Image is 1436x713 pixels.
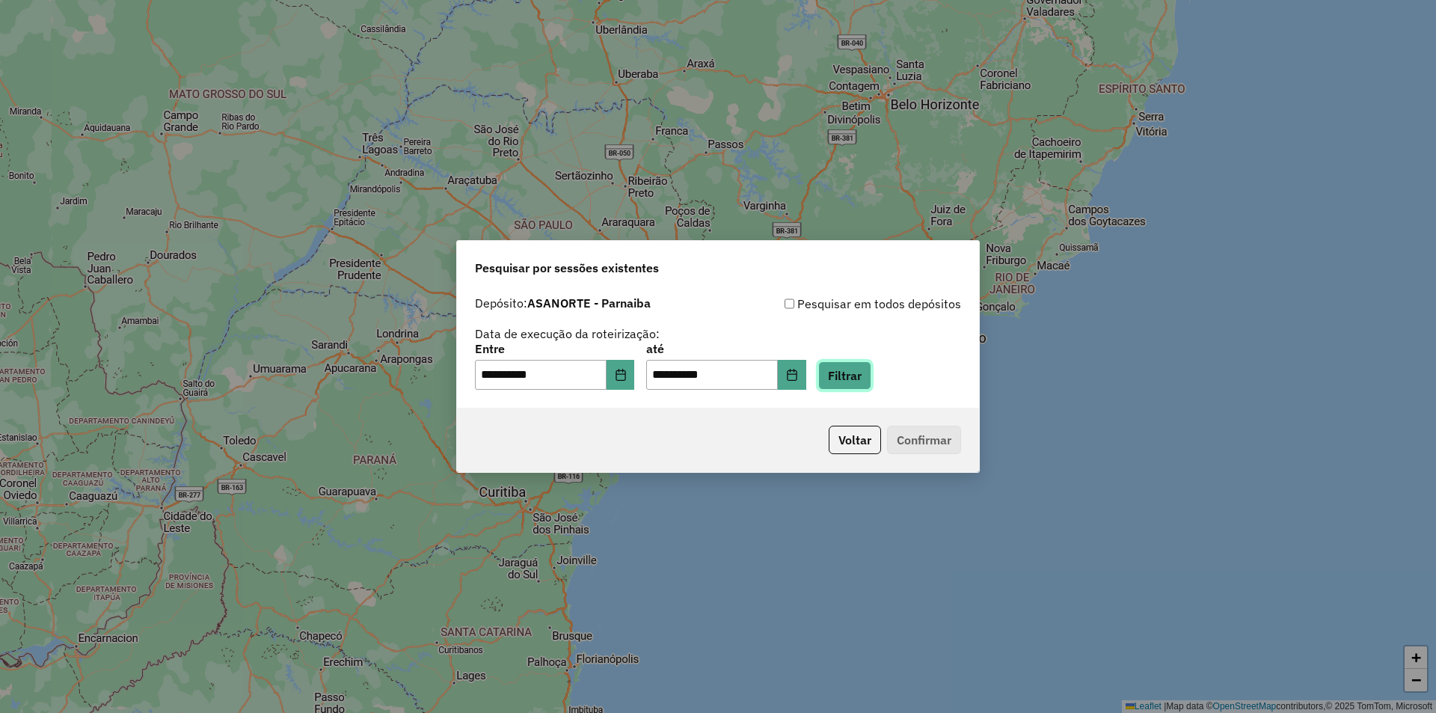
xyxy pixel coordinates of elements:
[778,360,806,390] button: Choose Date
[475,259,659,277] span: Pesquisar por sessões existentes
[475,340,634,358] label: Entre
[646,340,806,358] label: até
[475,294,651,312] label: Depósito:
[607,360,635,390] button: Choose Date
[829,426,881,454] button: Voltar
[718,295,961,313] div: Pesquisar em todos depósitos
[527,296,651,310] strong: ASANORTE - Parnaiba
[475,325,660,343] label: Data de execução da roteirização:
[818,361,871,390] button: Filtrar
